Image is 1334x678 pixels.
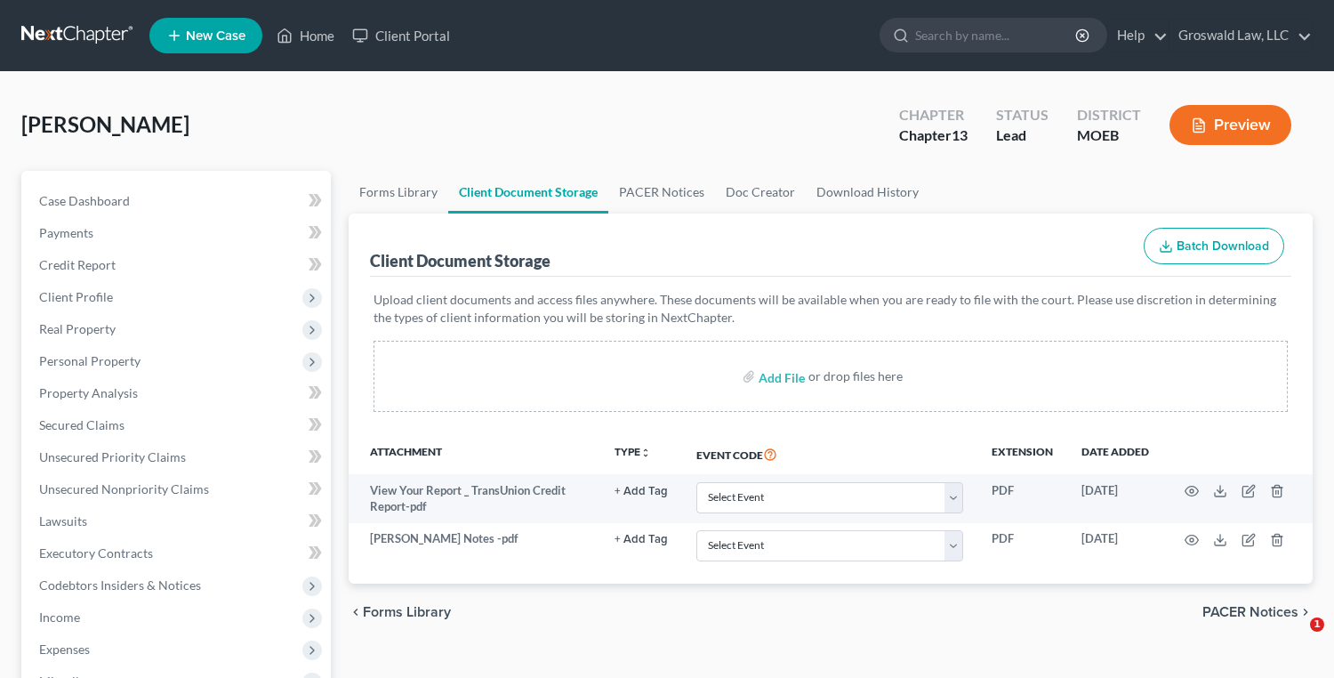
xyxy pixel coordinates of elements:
[25,441,331,473] a: Unsecured Priority Claims
[1298,605,1313,619] i: chevron_right
[39,642,90,657] span: Expenses
[682,433,977,474] th: Event Code
[806,171,929,214] a: Download History
[1310,617,1324,632] span: 1
[25,249,331,281] a: Credit Report
[349,433,600,474] th: Attachment
[374,291,1288,327] p: Upload client documents and access files anywhere. These documents will be available when you are...
[39,545,153,561] span: Executory Contracts
[268,20,343,52] a: Home
[808,367,903,385] div: or drop files here
[39,193,130,208] span: Case Dashboard
[25,185,331,217] a: Case Dashboard
[39,257,116,272] span: Credit Report
[1067,474,1163,523] td: [DATE]
[615,482,668,499] a: + Add Tag
[39,321,116,336] span: Real Property
[448,171,608,214] a: Client Document Storage
[977,433,1067,474] th: Extension
[1169,105,1291,145] button: Preview
[715,171,806,214] a: Doc Creator
[349,523,600,569] td: [PERSON_NAME] Notes -pdf
[1144,228,1284,265] button: Batch Download
[1202,605,1298,619] span: PACER Notices
[25,217,331,249] a: Payments
[39,225,93,240] span: Payments
[615,486,668,497] button: + Add Tag
[1067,523,1163,569] td: [DATE]
[1067,433,1163,474] th: Date added
[21,111,189,137] span: [PERSON_NAME]
[363,605,451,619] span: Forms Library
[977,474,1067,523] td: PDF
[899,125,968,146] div: Chapter
[349,474,600,523] td: View Your Report _ TransUnion Credit Report-pdf
[349,605,363,619] i: chevron_left
[996,105,1049,125] div: Status
[615,530,668,547] a: + Add Tag
[39,289,113,304] span: Client Profile
[39,481,209,496] span: Unsecured Nonpriority Claims
[1077,105,1141,125] div: District
[370,250,550,271] div: Client Document Storage
[349,171,448,214] a: Forms Library
[25,377,331,409] a: Property Analysis
[39,353,141,368] span: Personal Property
[39,609,80,625] span: Income
[39,577,201,593] span: Codebtors Insiders & Notices
[25,537,331,569] a: Executory Contracts
[25,473,331,505] a: Unsecured Nonpriority Claims
[349,605,451,619] button: chevron_left Forms Library
[343,20,459,52] a: Client Portal
[1274,617,1316,660] iframe: Intercom live chat
[39,385,138,400] span: Property Analysis
[1077,125,1141,146] div: MOEB
[1108,20,1168,52] a: Help
[977,523,1067,569] td: PDF
[1202,605,1313,619] button: PACER Notices chevron_right
[39,449,186,464] span: Unsecured Priority Claims
[915,19,1078,52] input: Search by name...
[186,29,245,43] span: New Case
[25,409,331,441] a: Secured Claims
[996,125,1049,146] div: Lead
[899,105,968,125] div: Chapter
[615,447,651,458] button: TYPEunfold_more
[1177,238,1269,254] span: Batch Download
[39,417,125,432] span: Secured Claims
[25,505,331,537] a: Lawsuits
[608,171,715,214] a: PACER Notices
[952,126,968,143] span: 13
[39,513,87,529] span: Lawsuits
[640,448,651,458] i: unfold_more
[615,534,668,545] button: + Add Tag
[1169,20,1312,52] a: Groswald Law, LLC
